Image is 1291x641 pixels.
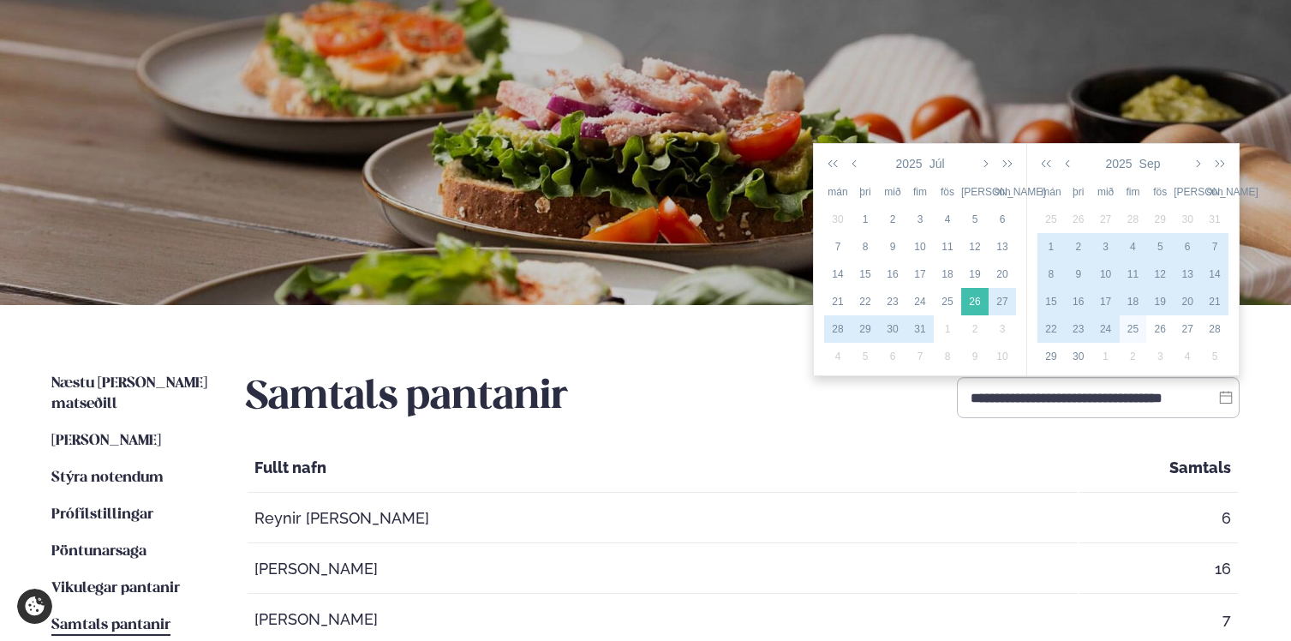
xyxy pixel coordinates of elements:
div: 1 [852,212,879,227]
div: 8 [934,349,961,364]
td: 2025-07-08 [852,233,879,261]
div: 4 [934,212,961,227]
td: 2025-09-13 [1174,261,1201,288]
div: 7 [1201,239,1228,255]
div: 30 [1065,349,1092,364]
div: 30 [1174,212,1201,227]
td: 2025-10-04 [1174,343,1201,370]
td: 2025-08-25 [1037,206,1065,233]
div: 20 [989,267,1016,282]
td: 2025-09-05 [1146,233,1174,261]
td: 2025-09-07 [1201,233,1228,261]
div: 29 [852,321,879,337]
div: 5 [961,212,989,227]
div: 2 [1065,239,1092,255]
div: 12 [961,239,989,255]
div: 11 [934,239,961,255]
a: Prófílstillingar [51,505,153,525]
td: 2025-09-17 [1092,288,1120,315]
td: 2025-07-14 [824,261,852,288]
td: 2025-07-16 [879,261,906,288]
td: 2025-07-13 [989,233,1016,261]
td: 2025-08-03 [989,315,1016,343]
div: 5 [852,349,879,364]
a: [PERSON_NAME] [51,431,161,452]
td: 2025-07-03 [906,206,934,233]
div: 10 [1092,267,1120,282]
td: 2025-09-24 [1092,315,1120,343]
div: 22 [1037,321,1065,337]
button: 2025 [892,149,925,178]
div: 6 [989,212,1016,227]
td: 2025-08-31 [1201,206,1228,233]
td: 2025-07-18 [934,261,961,288]
div: 17 [1092,294,1120,309]
td: Reynir [PERSON_NAME] [248,494,1078,543]
div: 23 [879,294,906,309]
div: 9 [961,349,989,364]
div: 2 [961,321,989,337]
div: 20 [1174,294,1201,309]
a: Stýra notendum [51,468,164,488]
div: 14 [824,267,852,282]
div: 24 [1092,321,1120,337]
td: 2025-07-23 [879,288,906,315]
div: 11 [1120,267,1147,282]
div: 10 [989,349,1016,364]
div: 9 [1065,267,1092,282]
td: 2025-07-12 [961,233,989,261]
span: [PERSON_NAME] [51,434,161,448]
td: 2025-07-05 [961,206,989,233]
th: [PERSON_NAME] [1174,178,1201,206]
div: 10 [906,239,934,255]
button: Júl [926,149,948,178]
td: 2025-09-15 [1037,288,1065,315]
div: 7 [906,349,934,364]
td: 2025-08-04 [824,343,852,370]
div: 30 [879,321,906,337]
div: 7 [824,239,852,255]
td: 2025-10-01 [1092,343,1120,370]
td: 2025-09-06 [1174,233,1201,261]
td: 2025-10-02 [1120,343,1147,370]
td: [PERSON_NAME] [248,545,1078,594]
div: 23 [1065,321,1092,337]
div: 31 [906,321,934,337]
div: 26 [961,294,989,309]
td: 2025-09-25 [1120,315,1147,343]
span: Pöntunarsaga [51,544,146,559]
td: 2025-09-02 [1065,233,1092,261]
td: 2025-07-24 [906,288,934,315]
td: 2025-07-20 [989,261,1016,288]
th: fös [1146,178,1174,206]
div: 3 [1092,239,1120,255]
th: fim [906,178,934,206]
div: 5 [1146,239,1174,255]
td: 2025-09-19 [1146,288,1174,315]
td: 2025-10-03 [1146,343,1174,370]
td: 2025-07-01 [852,206,879,233]
div: 15 [1037,294,1065,309]
td: 2025-07-25 [934,288,961,315]
td: 2025-07-31 [906,315,934,343]
td: 2025-06-30 [824,206,852,233]
div: 28 [1120,212,1147,227]
div: 5 [1201,349,1228,364]
div: 2 [1120,349,1147,364]
td: 16 [1079,545,1238,594]
td: 2025-09-29 [1037,343,1065,370]
td: 2025-07-21 [824,288,852,315]
div: 30 [824,212,852,227]
div: 4 [1174,349,1201,364]
td: 2025-09-22 [1037,315,1065,343]
td: 2025-07-02 [879,206,906,233]
td: 2025-09-10 [1092,261,1120,288]
div: 16 [1065,294,1092,309]
td: 2025-08-08 [934,343,961,370]
td: 2025-08-05 [852,343,879,370]
th: þri [1065,178,1092,206]
td: 2025-07-28 [824,315,852,343]
a: Cookie settings [17,589,52,624]
td: 2025-09-08 [1037,261,1065,288]
div: 1 [1092,349,1120,364]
